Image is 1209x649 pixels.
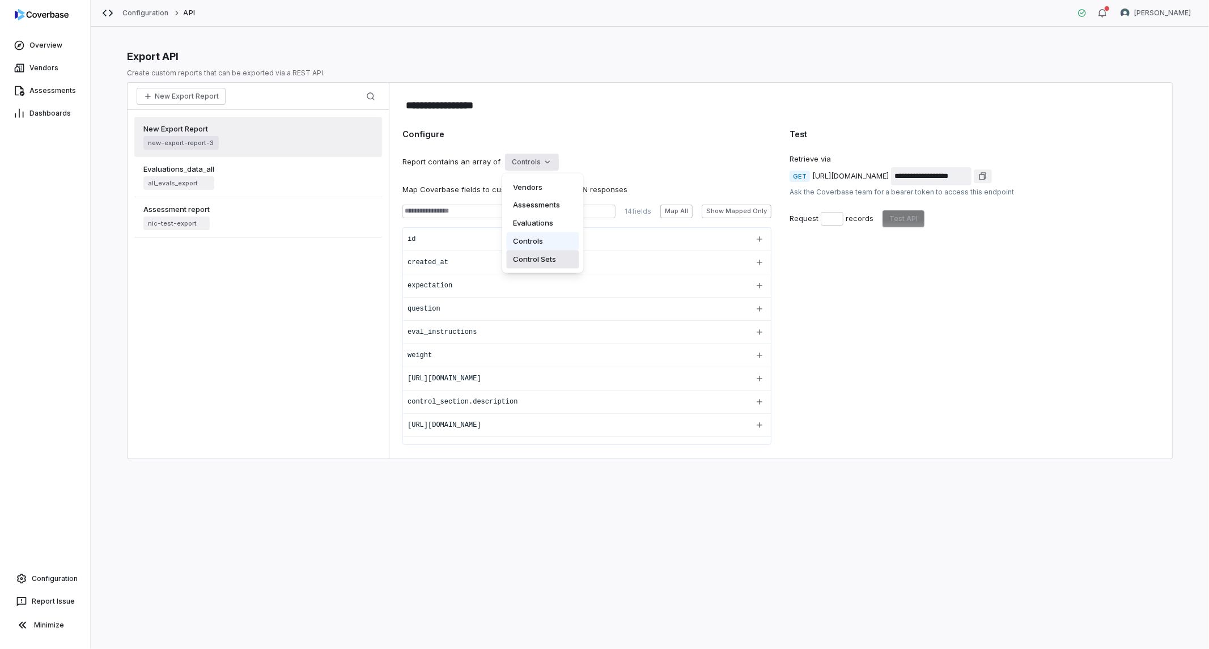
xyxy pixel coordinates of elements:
div: Assessments [507,196,579,214]
div: Controls [502,173,584,273]
div: Evaluations [507,214,579,232]
div: Control Sets [507,251,579,269]
div: Controls [507,232,579,251]
div: Vendors [507,178,579,196]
